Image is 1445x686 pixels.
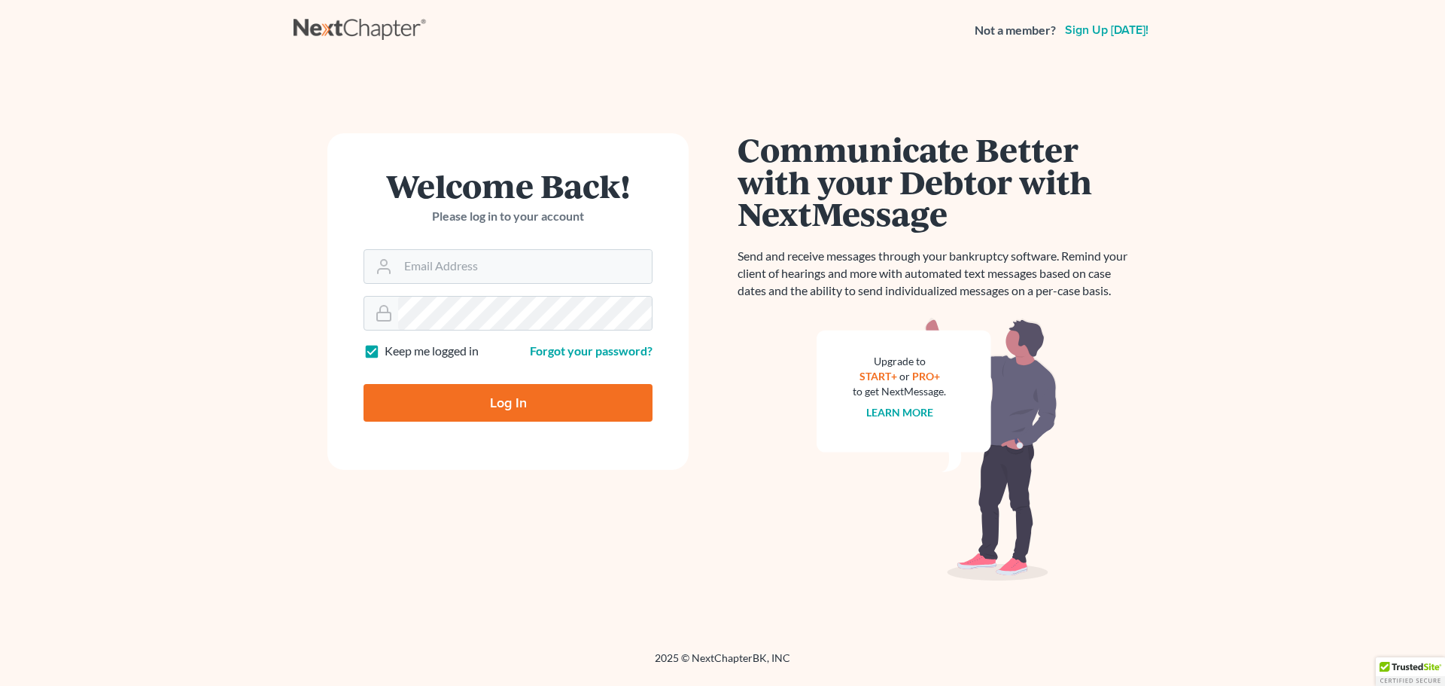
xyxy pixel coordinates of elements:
[853,384,946,399] div: to get NextMessage.
[899,370,910,383] span: or
[364,169,653,202] h1: Welcome Back!
[866,406,933,419] a: Learn more
[853,354,946,369] div: Upgrade to
[859,370,897,383] a: START+
[294,651,1151,678] div: 2025 © NextChapterBK, INC
[738,248,1136,300] p: Send and receive messages through your bankruptcy software. Remind your client of hearings and mo...
[817,318,1057,581] img: nextmessage_bg-59042aed3d76b12b5cd301f8e5b87938c9018125f34e5fa2b7a6b67550977c72.svg
[385,343,479,360] label: Keep me logged in
[975,22,1056,39] strong: Not a member?
[364,384,653,422] input: Log In
[364,208,653,225] p: Please log in to your account
[1376,657,1445,686] div: TrustedSite Certified
[398,250,652,283] input: Email Address
[738,133,1136,230] h1: Communicate Better with your Debtor with NextMessage
[912,370,940,383] a: PRO+
[530,343,653,358] a: Forgot your password?
[1062,24,1151,36] a: Sign up [DATE]!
